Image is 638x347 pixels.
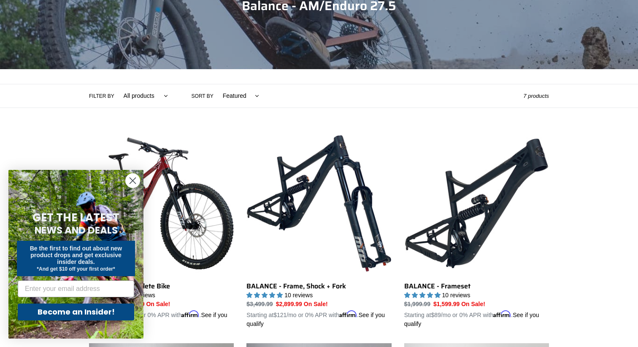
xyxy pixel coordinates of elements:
[18,304,134,320] button: Become an Insider!
[523,93,549,99] span: 7 products
[37,266,115,272] span: *And get $10 off your first order*
[125,173,140,188] button: Close dialog
[89,92,114,100] label: Filter by
[192,92,214,100] label: Sort by
[35,223,118,237] span: NEWS AND DEALS
[18,280,134,297] input: Enter your email address
[30,245,122,265] span: Be the first to find out about new product drops and get exclusive insider deals.
[32,210,119,225] span: GET THE LATEST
